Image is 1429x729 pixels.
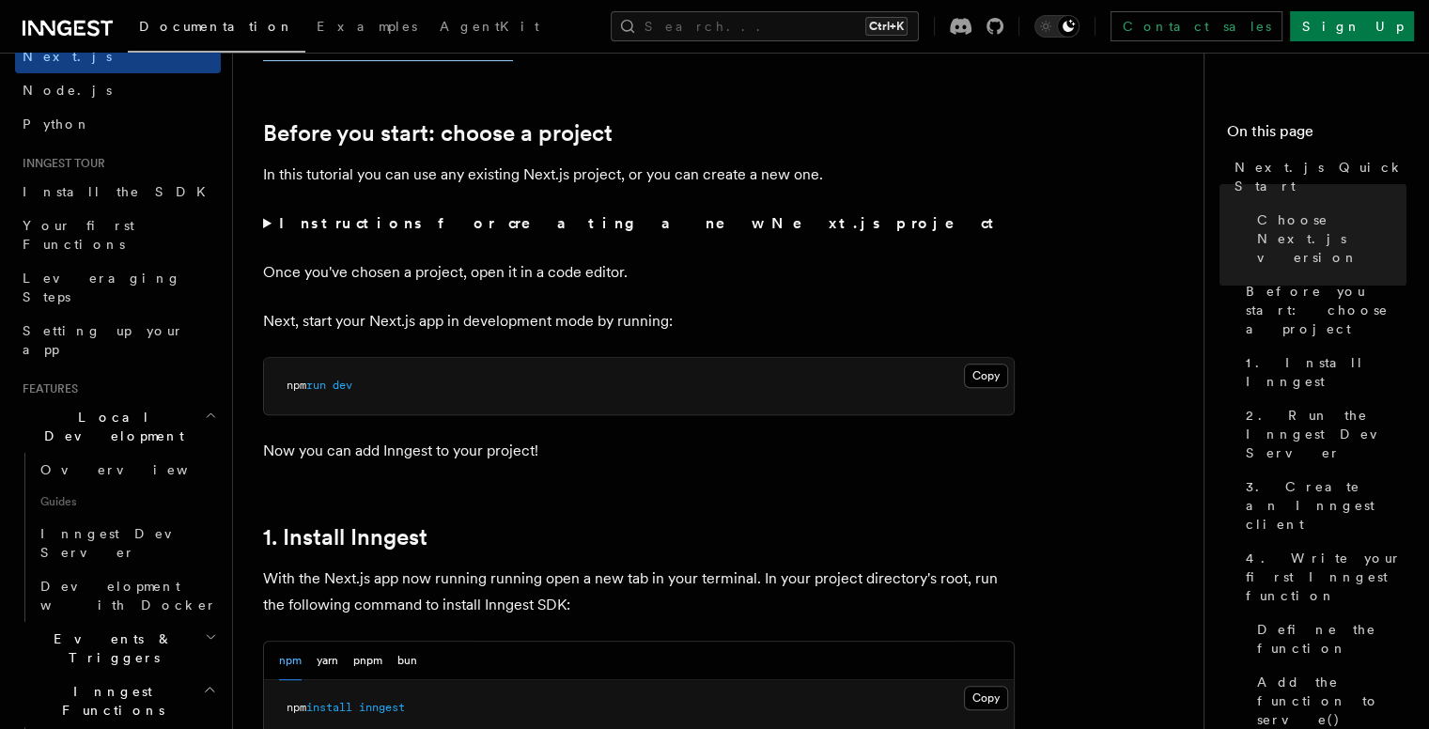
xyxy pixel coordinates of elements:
span: Features [15,381,78,396]
span: 2. Run the Inngest Dev Server [1246,406,1406,462]
button: Copy [964,686,1008,710]
span: AgentKit [440,19,539,34]
button: yarn [317,642,338,680]
span: npm [287,701,306,714]
strong: Instructions for creating a new Next.js project [279,214,1002,232]
a: Before you start: choose a project [263,120,613,147]
span: Install the SDK [23,184,217,199]
span: Overview [40,462,234,477]
span: Add the function to serve() [1257,673,1406,729]
span: Next.js Quick Start [1235,158,1406,195]
a: Define the function [1250,613,1406,665]
span: Inngest tour [15,156,105,171]
a: Documentation [128,6,305,53]
span: Documentation [139,19,294,34]
span: dev [333,379,352,392]
p: With the Next.js app now running running open a new tab in your terminal. In your project directo... [263,566,1015,618]
a: Next.js Quick Start [1227,150,1406,203]
a: Before you start: choose a project [1238,274,1406,346]
a: Contact sales [1111,11,1282,41]
a: 2. Run the Inngest Dev Server [1238,398,1406,470]
p: Now you can add Inngest to your project! [263,438,1015,464]
kbd: Ctrl+K [865,17,908,36]
span: Inngest Dev Server [40,526,201,560]
a: Node.js [15,73,221,107]
a: 1. Install Inngest [1238,346,1406,398]
a: Leveraging Steps [15,261,221,314]
a: AgentKit [428,6,551,51]
span: 1. Install Inngest [1246,353,1406,391]
button: npm [279,642,302,680]
button: Search...Ctrl+K [611,11,919,41]
button: Events & Triggers [15,622,221,675]
span: Local Development [15,408,205,445]
a: 4. Write your first Inngest function [1238,541,1406,613]
a: Overview [33,453,221,487]
span: Before you start: choose a project [1246,282,1406,338]
span: Events & Triggers [15,629,205,667]
button: Inngest Functions [15,675,221,727]
span: Examples [317,19,417,34]
p: Next, start your Next.js app in development mode by running: [263,308,1015,334]
span: 4. Write your first Inngest function [1246,549,1406,605]
a: Development with Docker [33,569,221,622]
div: Local Development [15,453,221,622]
a: 3. Create an Inngest client [1238,470,1406,541]
span: Guides [33,487,221,517]
a: Setting up your app [15,314,221,366]
p: Once you've chosen a project, open it in a code editor. [263,259,1015,286]
span: Your first Functions [23,218,134,252]
a: Choose Next.js version [1250,203,1406,274]
button: Toggle dark mode [1034,15,1080,38]
span: Leveraging Steps [23,271,181,304]
button: Copy [964,364,1008,388]
span: Python [23,116,91,132]
button: bun [397,642,417,680]
a: Sign Up [1290,11,1414,41]
span: run [306,379,326,392]
a: 1. Install Inngest [263,524,427,551]
a: Next.js [15,39,221,73]
span: Development with Docker [40,579,217,613]
span: Node.js [23,83,112,98]
a: Inngest Dev Server [33,517,221,569]
h4: On this page [1227,120,1406,150]
a: Examples [305,6,428,51]
a: Your first Functions [15,209,221,261]
button: pnpm [353,642,382,680]
p: In this tutorial you can use any existing Next.js project, or you can create a new one. [263,162,1015,188]
span: Inngest Functions [15,682,203,720]
a: Python [15,107,221,141]
span: Next.js [23,49,112,64]
button: Local Development [15,400,221,453]
span: Define the function [1257,620,1406,658]
summary: Instructions for creating a new Next.js project [263,210,1015,237]
span: npm [287,379,306,392]
span: install [306,701,352,714]
span: Setting up your app [23,323,184,357]
span: Choose Next.js version [1257,210,1406,267]
span: 3. Create an Inngest client [1246,477,1406,534]
a: Install the SDK [15,175,221,209]
span: inngest [359,701,405,714]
